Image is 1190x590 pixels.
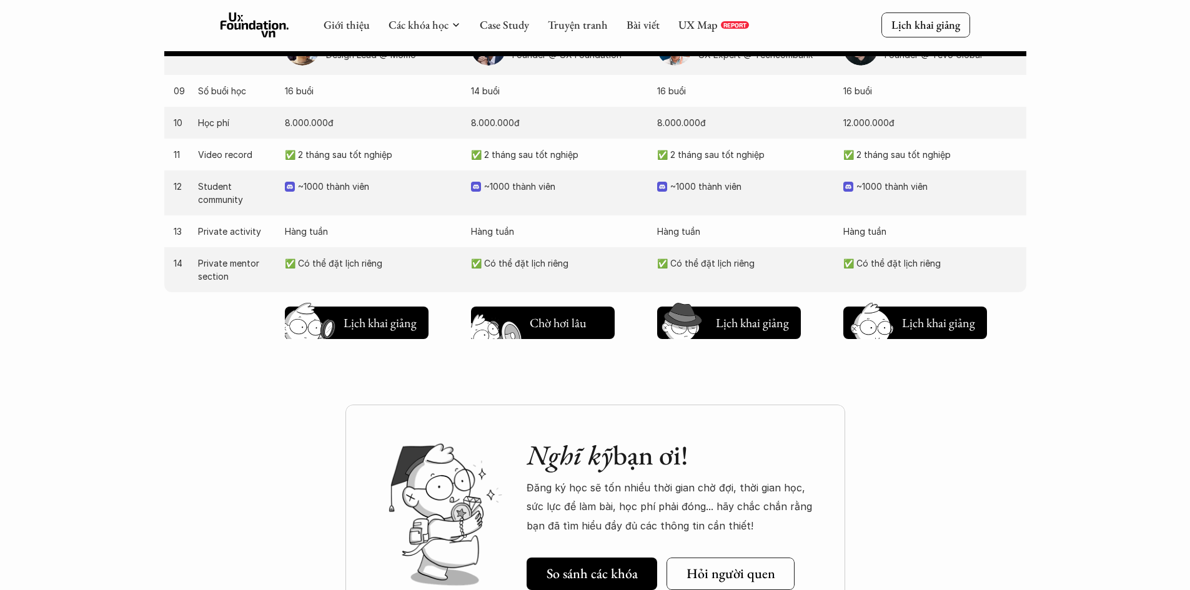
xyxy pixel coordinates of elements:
[174,148,186,161] p: 11
[670,180,831,193] p: ~1000 thành viên
[547,566,638,582] h5: So sánh các khóa
[285,148,459,161] p: ✅ 2 tháng sau tốt nghiệp
[716,314,789,332] h5: Lịch khai giảng
[527,439,820,472] h2: bạn ơi!
[198,84,272,97] p: Số buổi học
[527,437,613,473] em: Nghĩ kỹ
[548,17,608,32] a: Truyện tranh
[471,257,645,270] p: ✅ Có thể đặt lịch riêng
[471,307,615,339] button: Chờ hơi lâu
[527,478,820,535] p: Đăng ký học sẽ tốn nhiều thời gian chờ đợi, thời gian học, sức lực để làm bài, học phí phải đóng....
[881,12,970,37] a: Lịch khai giảng
[298,180,459,193] p: ~1000 thành viên
[843,257,1017,270] p: ✅ Có thể đặt lịch riêng
[174,257,186,270] p: 14
[198,180,272,206] p: Student community
[285,116,459,129] p: 8.000.000đ
[484,180,645,193] p: ~1000 thành viên
[657,302,801,339] a: Lịch khai giảng
[174,116,186,129] p: 10
[471,116,645,129] p: 8.000.000đ
[843,307,987,339] button: Lịch khai giảng
[471,302,615,339] a: Chờ hơi lâu
[285,302,429,339] a: Lịch khai giảng
[902,314,975,332] h5: Lịch khai giảng
[843,148,1017,161] p: ✅ 2 tháng sau tốt nghiệp
[527,558,657,590] a: So sánh các khóa
[657,84,831,97] p: 16 buổi
[657,148,831,161] p: ✅ 2 tháng sau tốt nghiệp
[667,558,795,590] a: Hỏi người quen
[856,180,1017,193] p: ~1000 thành viên
[471,84,645,97] p: 14 buổi
[657,257,831,270] p: ✅ Có thể đặt lịch riêng
[891,17,960,32] p: Lịch khai giảng
[678,17,718,32] a: UX Map
[843,116,1017,129] p: 12.000.000đ
[174,225,186,238] p: 13
[843,84,1017,97] p: 16 buổi
[174,84,186,97] p: 09
[657,307,801,339] button: Lịch khai giảng
[723,21,746,29] p: REPORT
[721,21,749,29] a: REPORT
[843,302,987,339] a: Lịch khai giảng
[843,225,1017,238] p: Hàng tuần
[344,314,417,332] h5: Lịch khai giảng
[324,17,370,32] a: Giới thiệu
[285,84,459,97] p: 16 buổi
[198,257,272,283] p: Private mentor section
[471,225,645,238] p: Hàng tuần
[198,225,272,238] p: Private activity
[657,116,831,129] p: 8.000.000đ
[480,17,529,32] a: Case Study
[198,148,272,161] p: Video record
[285,225,459,238] p: Hàng tuần
[627,17,660,32] a: Bài viết
[174,180,186,193] p: 12
[285,307,429,339] button: Lịch khai giảng
[657,225,831,238] p: Hàng tuần
[471,148,645,161] p: ✅ 2 tháng sau tốt nghiệp
[198,116,272,129] p: Học phí
[687,566,775,582] h5: Hỏi người quen
[389,17,449,32] a: Các khóa học
[285,257,459,270] p: ✅ Có thể đặt lịch riêng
